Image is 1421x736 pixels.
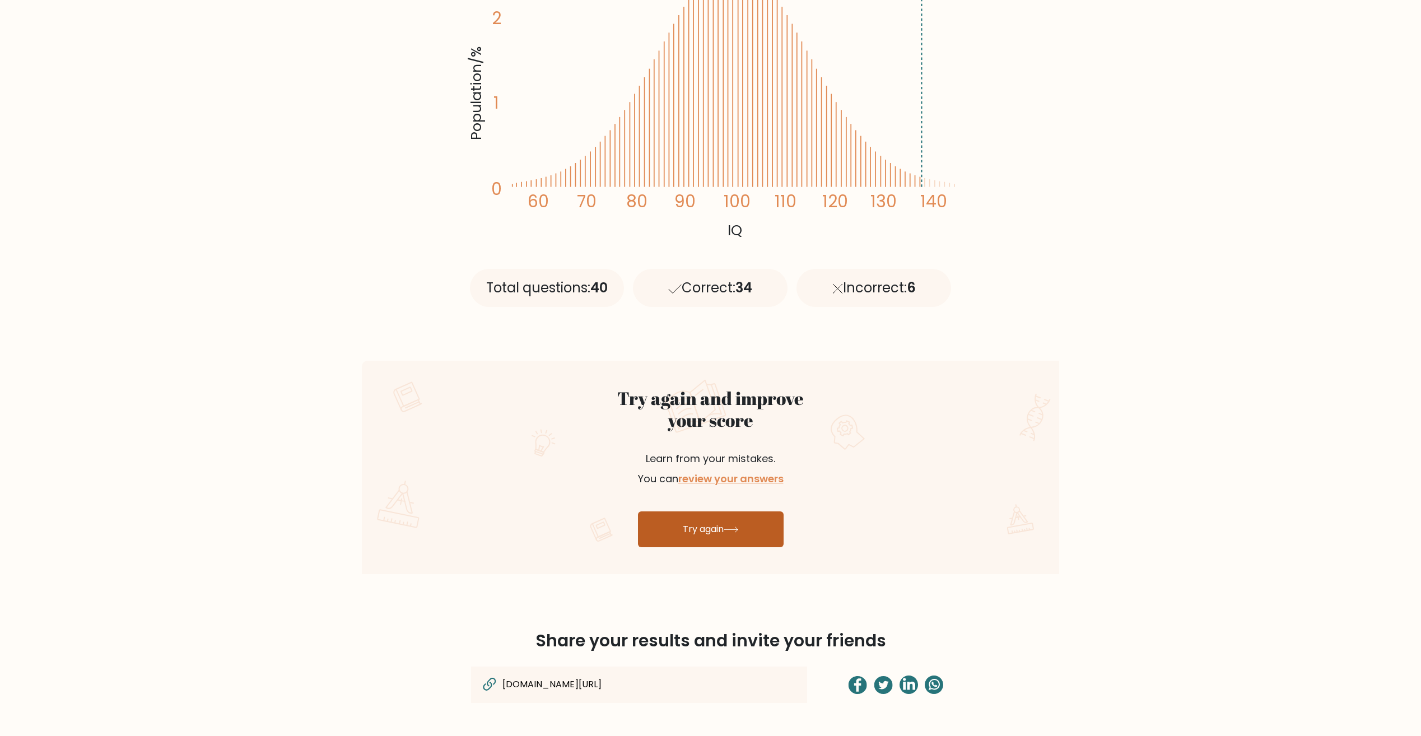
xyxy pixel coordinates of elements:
[907,278,916,297] span: 6
[796,269,951,307] div: Incorrect:
[735,278,752,297] span: 34
[527,190,548,213] tspan: 60
[590,278,608,297] span: 40
[724,190,751,213] tspan: 100
[920,190,947,213] tspan: 140
[822,190,848,213] tspan: 120
[470,269,625,307] div: Total questions:
[577,435,844,502] p: Learn from your mistakes. You can
[728,220,742,240] tspan: IQ
[493,92,499,115] tspan: 1
[674,190,696,213] tspan: 90
[535,628,886,653] span: Share your results and invite your friends
[577,190,597,213] tspan: 70
[492,7,501,30] tspan: 2
[638,511,784,547] a: Try again
[870,190,897,213] tspan: 130
[775,190,796,213] tspan: 110
[491,178,502,201] tspan: 0
[577,388,844,431] h2: Try again and improve your score
[466,47,486,141] tspan: Population/%
[626,190,647,213] tspan: 80
[678,472,784,486] a: review your answers
[633,269,788,307] div: Correct:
